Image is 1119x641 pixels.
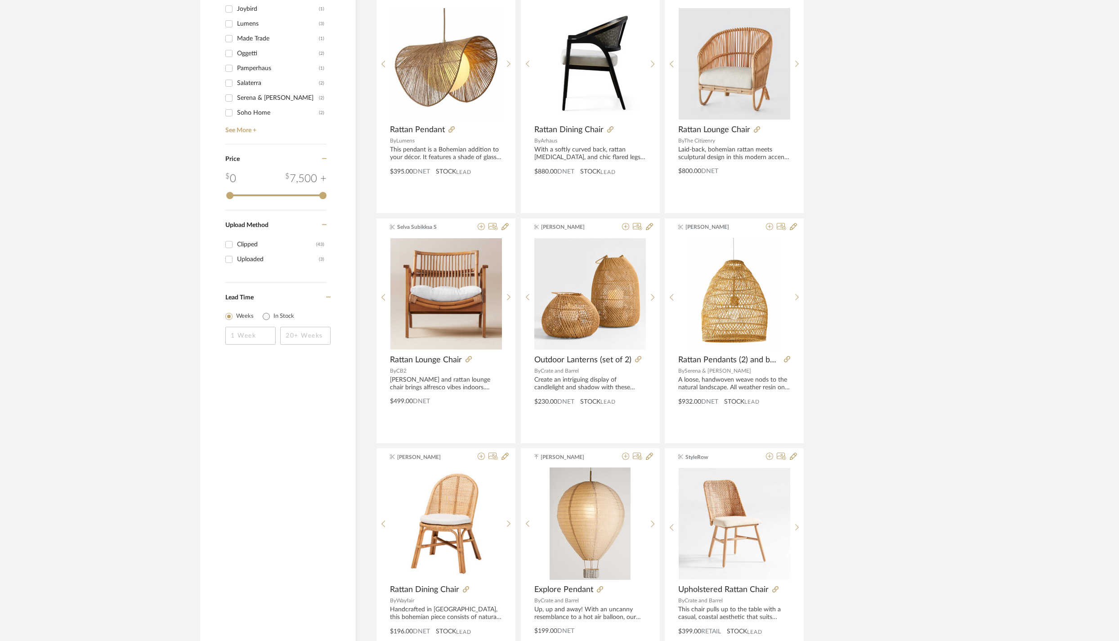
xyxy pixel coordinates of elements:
[678,168,701,174] span: $800.00
[550,467,631,580] img: Explore Pendant
[225,327,276,345] input: 1 Week
[747,629,762,635] span: Lead
[534,146,646,161] div: With a softly curved back, rattan [MEDICAL_DATA], and chic flared legs, this dining chair is thou...
[534,376,646,392] div: Create an intriguing display of candlelight and shadow with these lanterns. Woven by talented art...
[237,61,319,76] div: Pamperhaus
[689,238,779,350] img: Rattan Pendants (2) and bulbs
[396,598,414,603] span: Wayfair
[390,238,502,350] img: Rattan Lounge Chair
[413,398,430,405] span: DNET
[678,376,790,392] div: A loose, handwoven weave nods to the natural landscape. All weather resin on a metal frame.
[436,627,456,637] span: STOCK
[724,397,744,407] span: STOCK
[237,17,319,31] div: Lumens
[237,106,319,120] div: Soho Home
[534,606,646,621] div: Up, up and away! With an uncanny resemblance to a hot air balloon, our fanciful pendant light is ...
[678,138,684,143] span: By
[541,368,579,374] span: Crate and Barrel
[319,91,324,105] div: (2)
[225,222,269,228] span: Upload Method
[390,368,396,374] span: By
[538,8,642,120] img: Rattan Dining Chair
[678,598,685,603] span: By
[744,399,760,405] span: Lead
[534,368,541,374] span: By
[390,355,462,365] span: Rattan Lounge Chair
[534,238,646,350] div: 0
[678,146,790,161] div: Laid-back, bohemian rattan meets sculptural design in this modern accent chair. As comfortable as...
[678,606,790,621] div: This chair pulls up to the table with a casual, coastal aesthetic that suits leisurely meals and ...
[557,399,574,405] span: DNET
[396,368,407,374] span: CB2
[390,169,413,175] span: $395.00
[685,223,742,231] span: [PERSON_NAME]
[679,238,790,350] div: 0
[580,167,600,177] span: STOCK
[397,223,454,231] span: Selva Subikksa S
[557,628,574,634] span: DNET
[541,453,597,461] span: [PERSON_NAME]
[390,8,502,120] img: Rattan Pendant
[319,46,324,61] div: (2)
[390,398,413,405] span: $499.00
[396,138,415,143] span: Lumens
[237,76,319,90] div: Salaterra
[678,368,685,374] span: By
[236,312,254,321] label: Weeks
[685,598,723,603] span: Crate and Barrel
[237,46,319,61] div: Oggetti
[237,237,316,252] div: Clipped
[225,156,240,162] span: Price
[534,355,631,365] span: Outdoor Lanterns (set of 2)
[319,76,324,90] div: (2)
[413,169,430,175] span: DNET
[534,628,557,634] span: $199.00
[319,17,324,31] div: (3)
[685,368,751,374] span: Serena & [PERSON_NAME]
[237,91,319,105] div: Serena & [PERSON_NAME]
[678,585,769,595] span: Upholstered Rattan Chair
[678,355,780,365] span: Rattan Pendants (2) and bulbs
[541,598,579,603] span: Crate and Barrel
[237,31,319,46] div: Made Trade
[678,399,701,405] span: $932.00
[390,146,502,161] div: This pendant is a Bohemian addition to your décor. It features a shade of glass elegantly surroun...
[225,294,254,301] span: Lead Time
[600,169,616,175] span: Lead
[390,238,502,350] div: 0
[557,169,574,175] span: DNET
[534,238,646,350] img: Outdoor Lanterns (set of 2)
[679,468,790,579] img: Upholstered Rattan Chair
[390,606,502,621] div: Handcrafted in [GEOGRAPHIC_DATA], this bohemian piece consists of natural rattan. The gentle curv...
[684,138,715,143] span: The Citizenry
[701,628,721,635] span: Retail
[534,598,541,603] span: By
[679,467,790,580] div: 0
[456,169,471,175] span: Lead
[534,169,557,175] span: $880.00
[223,120,327,134] a: See More +
[237,252,319,267] div: Uploaded
[273,312,294,321] label: In Stock
[225,171,236,187] div: 0
[685,453,742,461] span: StyleRow
[319,31,324,46] div: (1)
[280,327,331,345] input: 20+ Weeks
[390,125,445,135] span: Rattan Pendant
[541,223,598,231] span: [PERSON_NAME]
[679,8,790,120] img: Rattan Lounge Chair
[390,585,459,595] span: Rattan Dining Chair
[390,468,502,579] img: Rattan Dining Chair
[727,627,747,637] span: STOCK
[390,628,413,635] span: $196.00
[319,61,324,76] div: (1)
[319,252,324,267] div: (3)
[534,399,557,405] span: $230.00
[237,2,319,16] div: Joybird
[541,138,557,143] span: Arhaus
[534,138,541,143] span: By
[390,138,396,143] span: By
[678,628,701,635] span: $399.00
[534,125,604,135] span: Rattan Dining Chair
[534,585,593,595] span: Explore Pendant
